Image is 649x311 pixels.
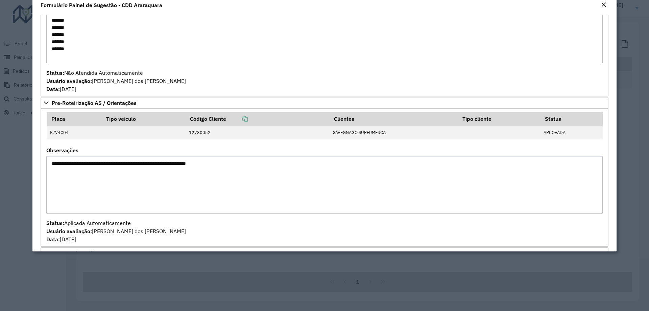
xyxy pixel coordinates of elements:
span: Outras Orientações [52,250,99,256]
strong: Usuário avaliação: [46,77,92,84]
th: Tipo cliente [458,112,540,126]
strong: Status: [46,220,64,226]
td: 12780052 [185,126,329,139]
div: Pre-Roteirização AS / Orientações [41,109,608,247]
th: Clientes [329,112,458,126]
td: APROVADA [540,126,603,139]
strong: Usuário avaliação: [46,228,92,235]
a: Pre-Roteirização AS / Orientações [41,97,608,109]
th: Código Cliente [185,112,329,126]
em: Fechar [601,2,606,7]
th: Status [540,112,603,126]
span: Pre-Roteirização AS / Orientações [52,100,137,106]
strong: Status: [46,69,64,76]
td: SAVEGNAGO SUPERMERCA [329,126,458,139]
span: Aplicada Automaticamente [PERSON_NAME] dos [PERSON_NAME] [DATE] [46,220,186,243]
strong: Data: [46,236,60,243]
a: Outras Orientações [41,247,608,259]
button: Close [599,1,608,9]
span: Não Atendida Automaticamente [PERSON_NAME] dos [PERSON_NAME] [DATE] [46,69,186,92]
th: Tipo veículo [102,112,186,126]
th: Placa [47,112,102,126]
a: Copiar [226,115,248,122]
h4: Formulário Painel de Sugestão - CDD Araraquara [41,1,162,9]
strong: Data: [46,86,60,92]
td: KZV4C04 [47,126,102,139]
label: Observações [46,146,78,154]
